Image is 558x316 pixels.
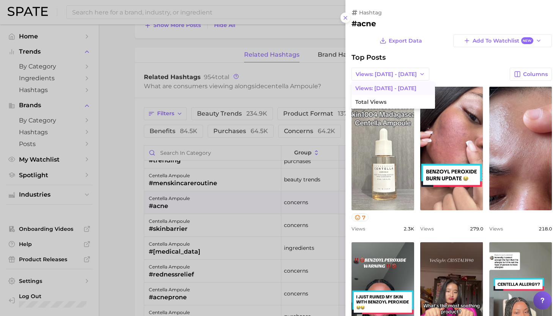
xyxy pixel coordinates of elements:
h2: #acne [352,19,552,28]
button: Add to WatchlistNew [453,34,552,47]
span: Total Views [355,99,386,105]
span: Columns [523,71,548,78]
span: 218.0 [539,226,552,232]
button: Views: [DATE] - [DATE] [352,68,429,81]
span: Views: [DATE] - [DATE] [355,85,416,92]
span: Views [352,226,365,232]
span: Views [420,226,434,232]
span: Export Data [389,38,422,44]
span: hashtag [359,9,382,16]
ul: Views: [DATE] - [DATE] [352,81,435,109]
button: 7 [352,213,369,221]
span: Views [489,226,503,232]
span: Top Posts [352,53,386,62]
button: Columns [510,68,552,81]
span: Add to Watchlist [473,37,533,44]
span: 279.0 [470,226,483,232]
span: New [521,37,533,44]
button: Export Data [378,34,424,47]
span: Views: [DATE] - [DATE] [356,71,417,78]
span: 2.3k [404,226,414,232]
